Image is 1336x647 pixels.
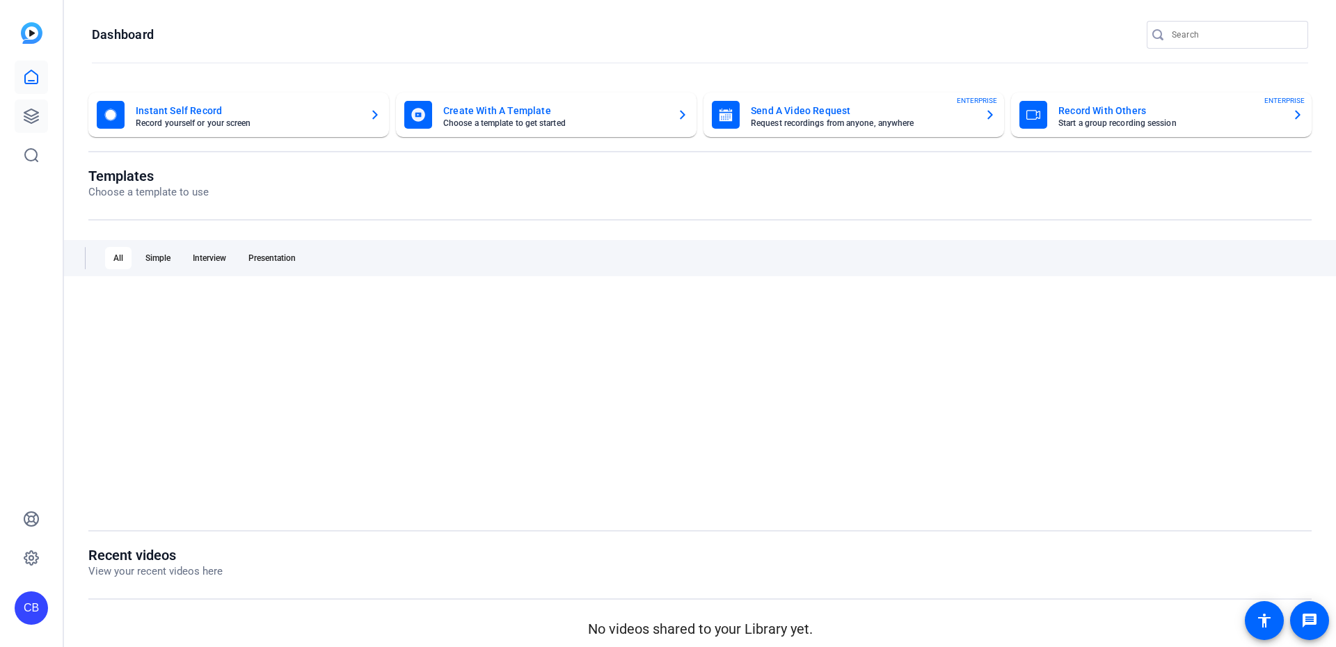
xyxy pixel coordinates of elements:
h1: Recent videos [88,547,223,564]
mat-card-title: Instant Self Record [136,102,358,119]
mat-card-title: Record With Others [1058,102,1281,119]
div: Interview [184,247,234,269]
mat-card-subtitle: Record yourself or your screen [136,119,358,127]
button: Record With OthersStart a group recording sessionENTERPRISE [1011,93,1312,137]
input: Search [1172,26,1297,43]
mat-card-title: Create With A Template [443,102,666,119]
div: Simple [137,247,179,269]
mat-card-title: Send A Video Request [751,102,973,119]
mat-card-subtitle: Request recordings from anyone, anywhere [751,119,973,127]
button: Send A Video RequestRequest recordings from anyone, anywhereENTERPRISE [703,93,1004,137]
div: Presentation [240,247,304,269]
div: All [105,247,132,269]
mat-card-subtitle: Choose a template to get started [443,119,666,127]
mat-icon: accessibility [1256,612,1273,629]
h1: Templates [88,168,209,184]
button: Create With A TemplateChoose a template to get started [396,93,697,137]
h1: Dashboard [92,26,154,43]
img: blue-gradient.svg [21,22,42,44]
p: View your recent videos here [88,564,223,580]
mat-icon: message [1301,612,1318,629]
div: CB [15,591,48,625]
span: ENTERPRISE [1264,95,1305,106]
p: Choose a template to use [88,184,209,200]
span: ENTERPRISE [957,95,997,106]
p: No videos shared to your Library yet. [88,618,1312,639]
mat-card-subtitle: Start a group recording session [1058,119,1281,127]
button: Instant Self RecordRecord yourself or your screen [88,93,389,137]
